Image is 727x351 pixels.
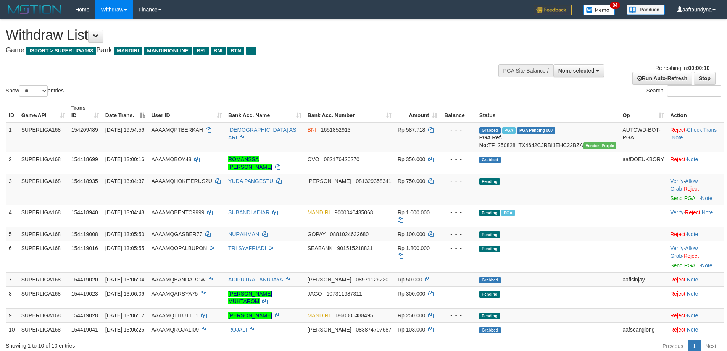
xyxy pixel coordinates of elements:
td: SUPERLIGA168 [18,174,68,205]
span: Refreshing in: [655,65,709,71]
span: 154419023 [71,291,98,297]
span: [DATE] 13:05:50 [105,231,144,237]
div: - - - [443,244,473,252]
span: 154419028 [71,312,98,319]
th: Amount: activate to sort column ascending [395,101,440,123]
td: · [667,308,724,322]
a: Note [672,134,683,141]
span: AAAAMQOPALBUPON [151,245,207,251]
a: Note [701,262,712,269]
span: 154419008 [71,231,98,237]
span: [PERSON_NAME] [308,277,351,283]
span: MANDIRIONLINE [144,47,192,55]
span: Copy 0881024632680 to clipboard [330,231,369,237]
span: · [670,245,698,259]
span: [PERSON_NAME] [308,327,351,333]
span: [DATE] 13:04:43 [105,209,144,215]
th: ID [6,101,18,123]
label: Show entries [6,85,64,97]
td: · [667,272,724,286]
span: AAAAMQBENTO9999 [151,209,204,215]
div: - - - [443,230,473,238]
span: [DATE] 13:06:26 [105,327,144,333]
span: Marked by aafchhiseyha [502,127,516,134]
a: ROJALI [228,327,247,333]
span: MANDIRI [308,312,330,319]
span: JAGO [308,291,322,297]
a: YUDA PANGESTU [228,178,273,184]
span: MANDIRI [114,47,142,55]
span: 154418940 [71,209,98,215]
td: 8 [6,286,18,308]
a: Note [702,209,713,215]
span: Pending [479,313,500,319]
h1: Withdraw List [6,27,477,43]
span: AAAAMQGASBER77 [151,231,202,237]
span: OVO [308,156,319,162]
span: Rp 50.000 [398,277,422,283]
span: [PERSON_NAME] [308,178,351,184]
a: Send PGA [670,195,695,201]
span: Copy 107311987311 to clipboard [326,291,362,297]
select: Showentries [19,85,48,97]
td: · [667,322,724,336]
td: 3 [6,174,18,205]
span: [DATE] 13:04:37 [105,178,144,184]
span: AAAAMQROJALI09 [151,327,199,333]
div: PGA Site Balance / [498,64,553,77]
td: · [667,227,724,241]
td: 4 [6,205,18,227]
div: - - - [443,177,473,185]
td: SUPERLIGA168 [18,227,68,241]
a: Note [687,156,698,162]
a: Run Auto-Refresh [632,72,692,85]
span: Marked by aafsoumeymey [501,210,515,216]
span: 154419041 [71,327,98,333]
span: AAAAMQARSYA75 [151,291,198,297]
span: 154419020 [71,277,98,283]
th: Date Trans.: activate to sort column descending [102,101,148,123]
a: Note [687,277,698,283]
span: Pending [479,178,500,185]
a: Reject [670,291,685,297]
label: Search: [646,85,721,97]
span: Grabbed [479,277,501,283]
span: Copy 081329358341 to clipboard [356,178,391,184]
td: 5 [6,227,18,241]
span: Grabbed [479,327,501,333]
span: BTN [227,47,244,55]
input: Search: [667,85,721,97]
div: - - - [443,312,473,319]
td: · [667,286,724,308]
a: Send PGA [670,262,695,269]
a: Note [687,327,698,333]
a: Note [687,291,698,297]
div: - - - [443,209,473,216]
span: Copy 1860005488495 to clipboard [334,312,373,319]
span: [DATE] 19:54:56 [105,127,144,133]
span: Copy 082176420270 to clipboard [324,156,359,162]
span: ... [246,47,256,55]
div: Showing 1 to 10 of 10 entries [6,339,297,349]
span: Copy 083874707687 to clipboard [356,327,391,333]
td: · · [667,241,724,272]
span: Rp 300.000 [398,291,425,297]
span: BNI [211,47,226,55]
span: 154418935 [71,178,98,184]
td: SUPERLIGA168 [18,152,68,174]
span: None selected [558,68,595,74]
td: 6 [6,241,18,272]
a: Reject [670,312,685,319]
td: AUTOWD-BOT-PGA [619,123,667,152]
td: SUPERLIGA168 [18,123,68,152]
td: SUPERLIGA168 [18,205,68,227]
th: Op: activate to sort column ascending [619,101,667,123]
th: User ID: activate to sort column ascending [148,101,225,123]
span: Grabbed [479,157,501,163]
span: SEABANK [308,245,333,251]
a: SUBANDI ADIAR [228,209,269,215]
span: AAAAMQHOKITERUS2U [151,178,212,184]
div: - - - [443,326,473,333]
span: Rp 100.000 [398,231,425,237]
span: Rp 1.800.000 [398,245,430,251]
